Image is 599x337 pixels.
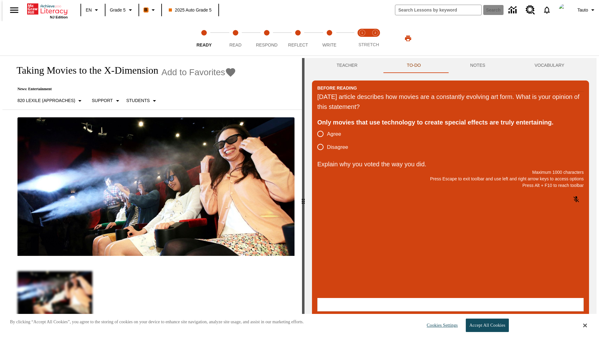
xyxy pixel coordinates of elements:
[327,143,348,151] span: Disagree
[144,6,148,14] span: B
[559,4,571,16] img: avatar image
[124,95,161,106] button: Select Student
[569,192,584,207] button: Click to activate and allow voice recognition
[197,42,212,47] span: Ready
[361,31,363,34] text: 1
[302,58,304,337] div: Press Enter or Spacebar and then press right and left arrow keys to move the slider
[304,58,597,337] div: activity
[358,42,379,47] span: STRETCH
[2,58,302,334] div: reading
[312,58,589,73] div: Instructional Panel Tabs
[575,4,599,16] button: Profile/Settings
[89,95,124,106] button: Scaffolds, Support
[317,182,584,189] p: Press Alt + F10 to reach toolbar
[505,2,522,19] a: Data Center
[280,21,316,56] button: Reflect step 4 of 5
[317,85,357,91] h2: Before Reading
[27,2,68,19] div: Home
[86,7,92,13] span: EN
[50,15,68,19] span: NJ Edition
[10,319,304,325] p: By clicking “Accept All Cookies”, you agree to the storing of cookies on your device to enhance s...
[466,319,509,332] button: Accept All Cookies
[15,95,86,106] button: Select Lexile, 820 Lexile (Approaches)
[510,58,589,73] button: VOCABULARY
[374,31,376,34] text: 2
[555,2,575,18] button: Select a new avatar
[5,1,23,19] button: Open side menu
[186,21,222,56] button: Ready step 1 of 5
[126,97,150,104] p: Students
[317,159,584,169] p: Explain why you voted the way you did.
[382,58,446,73] button: TO-DO
[92,97,113,104] p: Support
[169,7,212,13] span: 2025 Auto Grade 5
[162,67,225,77] span: Add to Favorites
[162,67,236,78] button: Add to Favorites - Taking Movies to the X-Dimension
[107,4,137,16] button: Grade: Grade 5, Select a grade
[322,42,336,47] span: Write
[10,65,158,76] h1: Taking Movies to the X-Dimension
[317,169,584,176] p: Maximum 1000 characters
[446,58,510,73] button: NOTES
[395,5,481,15] input: search field
[256,42,277,47] span: Respond
[421,319,460,332] button: Cookies Settings
[366,21,384,56] button: Stretch Respond step 2 of 2
[583,323,587,328] button: Close
[10,87,236,91] p: News: Entertainment
[288,42,308,47] span: Reflect
[317,176,584,182] p: Press Escape to exit toolbar and use left and right arrow keys to access options
[141,4,159,16] button: Boost Class color is orange. Change class color
[110,7,126,13] span: Grade 5
[2,5,91,11] body: Explain why you voted the way you did. Maximum 1000 characters Press Alt + F10 to reach toolbar P...
[249,21,285,56] button: Respond step 3 of 5
[317,127,353,154] div: poll
[312,58,382,73] button: Teacher
[17,117,295,256] img: Panel in front of the seats sprays water mist to the happy audience at a 4DX-equipped theater.
[317,92,584,112] div: [DATE] article describes how movies are a constantly evolving art form. What is your opinion of t...
[353,21,371,56] button: Stretch Read step 1 of 2
[217,21,253,56] button: Read step 2 of 5
[398,33,418,44] button: Print
[577,7,588,13] span: Tauto
[317,117,584,127] div: Only movies that use technology to create special effects are truly entertaining.
[83,4,103,16] button: Language: EN, Select a language
[17,97,75,104] p: 820 Lexile (Approaches)
[229,42,241,47] span: Read
[522,2,539,18] a: Resource Center, Will open in new tab
[311,21,348,56] button: Write step 5 of 5
[327,130,341,138] span: Agree
[539,2,555,18] a: Notifications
